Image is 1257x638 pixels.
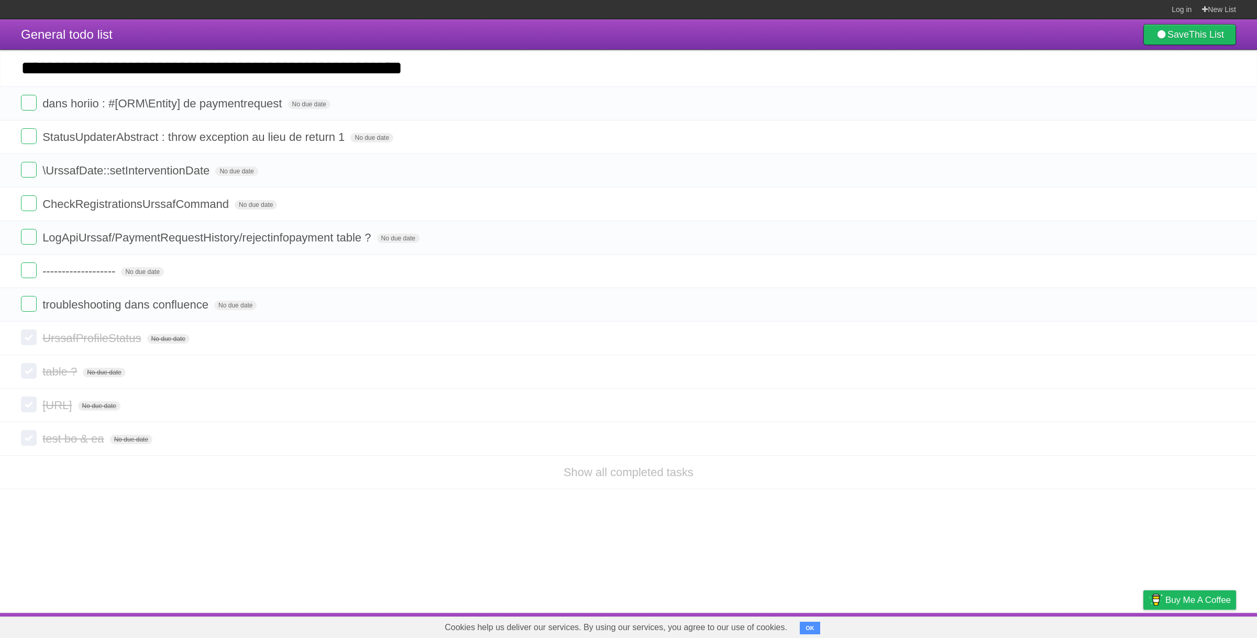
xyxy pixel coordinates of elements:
[1143,590,1236,610] a: Buy me a coffee
[21,128,37,144] label: Done
[78,401,120,411] span: No due date
[83,368,125,377] span: No due date
[110,435,152,444] span: No due date
[564,466,693,479] a: Show all completed tasks
[42,332,144,345] span: UrssafProfileStatus
[1094,615,1117,635] a: Terms
[21,262,37,278] label: Done
[42,265,118,278] span: -------------------
[42,197,231,211] span: CheckRegistrationsUrssafCommand
[42,97,284,110] span: dans horiio : #[ORM\Entity] de paymentrequest
[1149,591,1163,609] img: Buy me a coffee
[147,334,190,344] span: No due date
[1189,29,1224,40] b: This List
[800,622,820,634] button: OK
[21,95,37,111] label: Done
[42,130,347,144] span: StatusUpdaterAbstract : throw exception au lieu de return 1
[1170,615,1236,635] a: Suggest a feature
[434,617,798,638] span: Cookies help us deliver our services. By using our services, you agree to our use of cookies.
[1039,615,1081,635] a: Developers
[21,229,37,245] label: Done
[21,195,37,211] label: Done
[215,167,258,176] span: No due date
[235,200,277,210] span: No due date
[21,430,37,446] label: Done
[42,399,74,412] span: [URL]
[288,100,330,109] span: No due date
[21,27,113,41] span: General todo list
[42,231,373,244] span: LogApiUrssaf/PaymentRequestHistory/rejectinfopayment table ?
[1130,615,1157,635] a: Privacy
[1004,615,1026,635] a: About
[21,397,37,412] label: Done
[121,267,163,277] span: No due date
[42,432,106,445] span: test bo & ea
[21,296,37,312] label: Done
[42,164,212,177] span: \UrssafDate::setInterventionDate
[21,162,37,178] label: Done
[1143,24,1236,45] a: SaveThis List
[21,329,37,345] label: Done
[350,133,393,142] span: No due date
[42,298,211,311] span: troubleshooting dans confluence
[214,301,257,310] span: No due date
[377,234,420,243] span: No due date
[21,363,37,379] label: Done
[1165,591,1231,609] span: Buy me a coffee
[42,365,80,378] span: table ?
